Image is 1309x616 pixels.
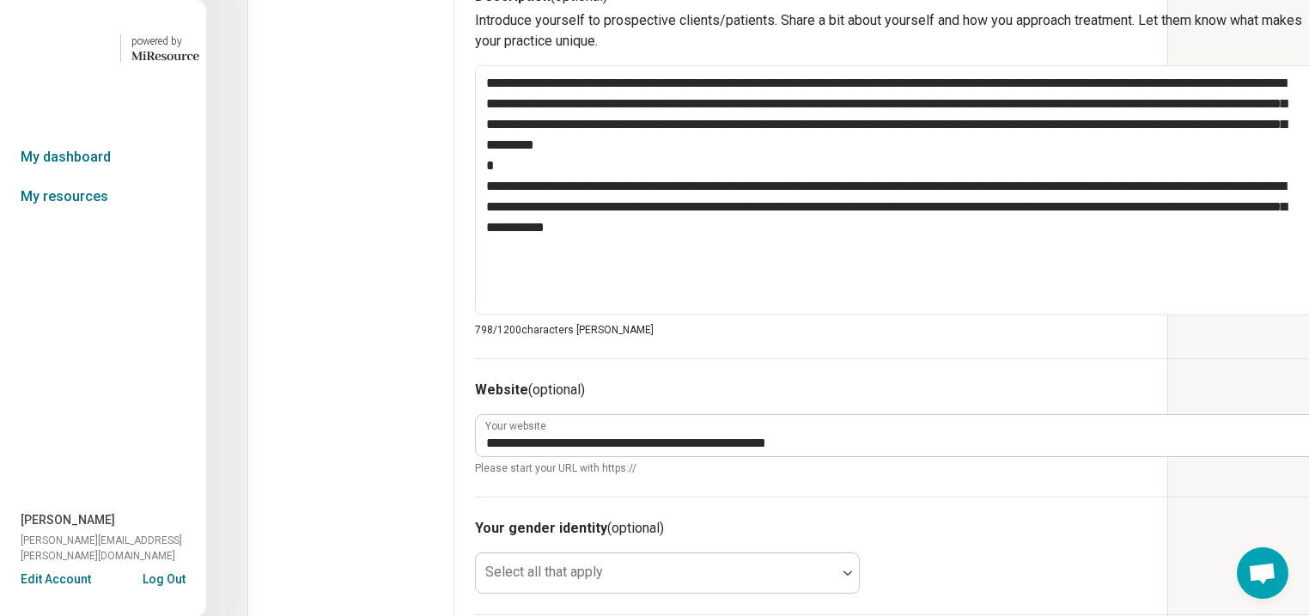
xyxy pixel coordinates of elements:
[21,511,115,529] span: [PERSON_NAME]
[7,27,110,69] img: Geode Health
[1237,547,1288,599] a: Open chat
[607,520,664,536] span: (optional)
[7,27,199,69] a: Geode Healthpowered by
[21,533,206,564] span: [PERSON_NAME][EMAIL_ADDRESS][PERSON_NAME][DOMAIN_NAME]
[528,381,585,398] span: (optional)
[485,421,546,431] label: Your website
[485,564,603,580] label: Select all that apply
[143,570,186,584] button: Log Out
[21,570,91,589] button: Edit Account
[131,34,199,49] div: powered by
